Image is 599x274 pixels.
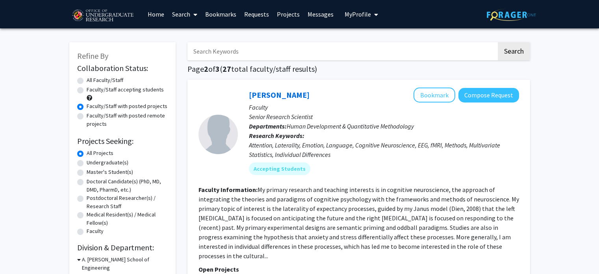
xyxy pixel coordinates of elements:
[87,177,168,194] label: Doctoral Candidate(s) (PhD, MD, DMD, PharmD, etc.)
[6,239,33,268] iframe: Chat
[87,76,123,84] label: All Faculty/Staff
[144,0,168,28] a: Home
[87,158,128,167] label: Undergraduate(s)
[82,255,168,272] h3: A. [PERSON_NAME] School of Engineering
[87,102,167,110] label: Faculty/Staff with posted projects
[240,0,273,28] a: Requests
[498,42,530,60] button: Search
[249,112,519,121] p: Senior Research Scientist
[198,186,519,260] fg-read-more: My primary research and teaching interests is in cognitive neuroscience, the approach of integrat...
[249,140,519,159] div: Attention, Laterality, Emotion, Language, Cognitive Neuroscience, EEG, fMRI, Methods, Multivariat...
[458,88,519,103] button: Compose Request to Joseph Dien
[87,86,164,94] label: Faculty/Staff accepting students
[215,64,220,74] span: 3
[487,9,536,21] img: ForagerOne Logo
[273,0,304,28] a: Projects
[198,186,258,194] b: Faculty Information:
[77,51,108,61] span: Refine By
[187,42,497,60] input: Search Keywords
[87,227,104,235] label: Faculty
[201,0,240,28] a: Bookmarks
[249,103,519,112] p: Faculty
[87,149,113,157] label: All Projects
[304,0,338,28] a: Messages
[204,64,208,74] span: 2
[249,122,287,130] b: Departments:
[187,64,530,74] h1: Page of ( total faculty/staff results)
[249,90,310,100] a: [PERSON_NAME]
[87,168,133,176] label: Master's Student(s)
[249,162,310,175] mat-chip: Accepting Students
[198,265,519,274] p: Open Projects
[345,10,371,18] span: My Profile
[87,194,168,211] label: Postdoctoral Researcher(s) / Research Staff
[77,243,168,252] h2: Division & Department:
[414,88,455,103] button: Add Joseph Dien to Bookmarks
[287,122,414,130] span: Human Development & Quantitative Methodology
[87,211,168,227] label: Medical Resident(s) / Medical Fellow(s)
[77,63,168,73] h2: Collaboration Status:
[77,136,168,146] h2: Projects Seeking:
[69,6,136,26] img: University of Maryland Logo
[223,64,231,74] span: 27
[168,0,201,28] a: Search
[87,112,168,128] label: Faculty/Staff with posted remote projects
[249,132,304,140] b: Research Keywords:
